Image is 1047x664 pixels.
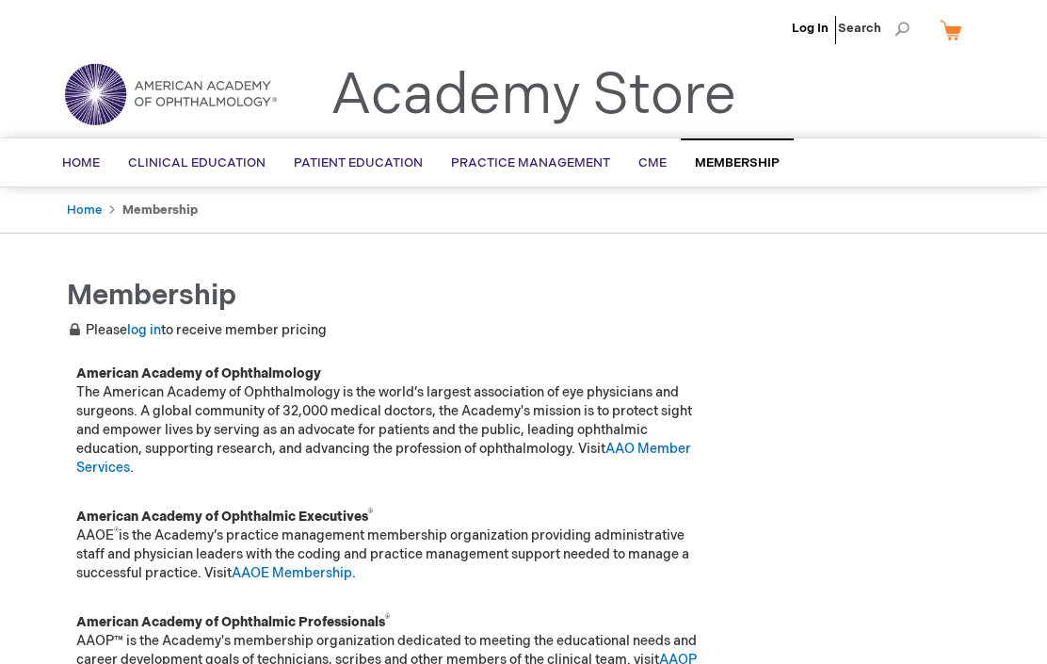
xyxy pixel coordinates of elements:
[76,508,707,583] p: AAOE is the Academy’s practice management membership organization providing administrative staff ...
[368,508,373,519] sup: ®
[385,613,390,624] sup: ®
[67,202,102,218] a: Home
[127,322,161,338] a: log in
[838,9,910,47] span: Search
[67,322,327,338] span: Please to receive member pricing
[122,202,198,218] strong: Membership
[76,364,707,478] p: The American Academy of Ophthalmology is the world’s largest association of eye physicians and su...
[128,155,266,170] span: Clinical Education
[792,21,829,36] a: Log In
[114,526,119,538] sup: ®
[76,509,373,525] strong: American Academy of Ophthalmic Executives
[232,565,352,581] a: AAOE Membership
[62,155,100,170] span: Home
[294,155,423,170] span: Patient Education
[76,614,390,630] strong: American Academy of Ophthalmic Professionals
[76,365,321,381] strong: American Academy of Ophthalmology
[330,62,736,130] a: Academy Store
[695,155,780,170] span: Membership
[451,155,610,170] span: Practice Management
[638,155,667,170] span: CME
[67,279,236,313] span: Membership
